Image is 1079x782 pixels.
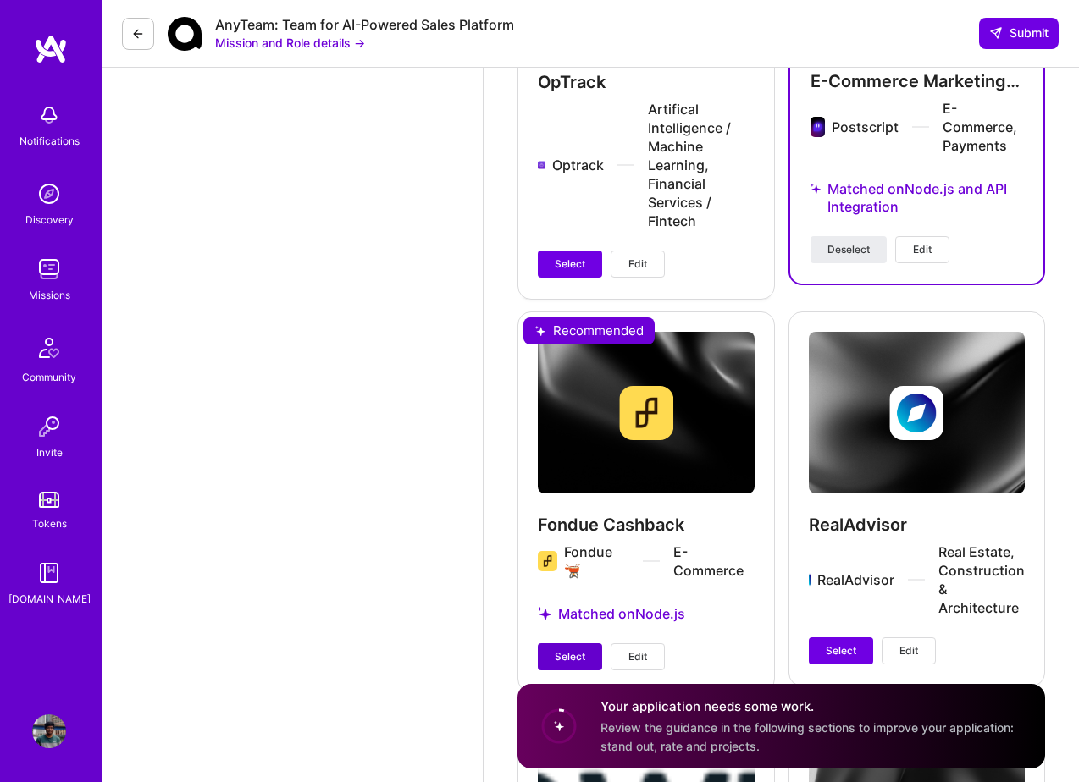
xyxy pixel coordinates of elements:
[39,492,59,508] img: tokens
[989,26,1003,40] i: icon SendLight
[811,70,1024,92] h4: E-Commerce Marketing Tools
[22,368,76,386] div: Community
[989,25,1049,41] span: Submit
[809,637,873,664] button: Select
[895,236,949,263] button: Edit
[215,34,365,52] button: Mission and Role details →
[628,256,647,272] span: Edit
[912,126,929,128] img: divider
[600,698,1025,716] h4: Your application needs some work.
[215,16,514,34] div: AnyTeam: Team for AI-Powered Sales Platform
[32,556,66,590] img: guide book
[979,18,1059,48] button: Submit
[600,721,1014,753] span: Review the guidance in the following sections to improve your application: stand out, rate and pr...
[832,99,1023,155] div: Postscript E-Commerce, Payments
[32,515,67,532] div: Tokens
[611,251,665,278] button: Edit
[611,643,665,670] button: Edit
[131,27,145,41] i: icon LeftArrowDark
[555,256,585,272] span: Select
[32,98,66,132] img: bell
[36,443,63,461] div: Invite
[28,714,70,748] a: User Avatar
[32,410,66,443] img: Invite
[899,643,918,658] span: Edit
[811,182,821,195] i: icon StarsPurple
[34,34,68,64] img: logo
[811,117,825,137] img: Company logo
[168,17,202,51] img: Company Logo
[538,251,602,278] button: Select
[19,132,80,150] div: Notifications
[8,590,91,608] div: [DOMAIN_NAME]
[827,242,870,257] span: Deselect
[538,643,602,670] button: Select
[29,286,70,304] div: Missions
[913,242,932,257] span: Edit
[811,160,1024,236] div: Matched on Node.js and API Integration
[826,643,856,658] span: Select
[555,649,585,664] span: Select
[32,714,66,748] img: User Avatar
[882,637,936,664] button: Edit
[29,328,69,368] img: Community
[25,211,74,229] div: Discovery
[628,649,647,664] span: Edit
[811,236,887,263] button: Deselect
[32,177,66,211] img: discovery
[32,252,66,286] img: teamwork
